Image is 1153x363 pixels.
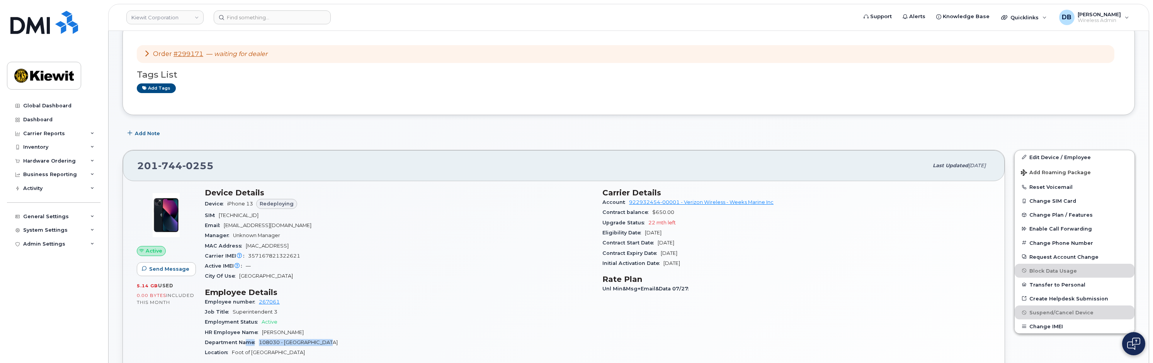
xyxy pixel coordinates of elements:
span: Initial Activation Date [602,260,663,266]
span: Unknown Manager [233,232,280,238]
span: Department Name [205,339,259,345]
img: Open chat [1127,338,1140,350]
button: Change SIM Card [1015,194,1134,208]
span: Eligibility Date [602,230,645,236]
span: iPhone 13 [227,201,253,207]
span: 201 [137,160,214,171]
a: Knowledge Base [931,9,995,24]
span: Device [205,201,227,207]
span: Contract Expiry Date [602,250,661,256]
span: Manager [205,232,233,238]
span: [DATE] [663,260,680,266]
span: 0255 [182,160,214,171]
span: [GEOGRAPHIC_DATA] [239,273,293,279]
span: Change Plan / Features [1029,212,1093,218]
span: Enable Call Forwarding [1029,226,1092,232]
span: [EMAIL_ADDRESS][DOMAIN_NAME] [224,222,311,228]
a: Add tags [137,83,176,93]
button: Change Phone Number [1015,236,1134,250]
span: Location [205,349,232,355]
span: 22 mth left [648,220,676,226]
span: Job Title [205,309,233,315]
span: HR Employee Name [205,329,262,335]
span: Contract Start Date [602,240,658,246]
a: Create Helpdesk Submission [1015,292,1134,305]
button: Change IMEI [1015,319,1134,333]
span: Employee number [205,299,259,305]
span: Upgrade Status [602,220,648,226]
span: Quicklinks [1010,14,1039,20]
span: Wireless Admin [1078,17,1121,24]
img: image20231002-3703462-1ig824h.jpeg [143,192,189,238]
span: [DATE] [661,250,677,256]
span: [MAC_ADDRESS] [246,243,289,249]
h3: Tags List [137,70,1121,80]
button: Block Data Usage [1015,264,1134,278]
span: 744 [158,160,182,171]
h3: Rate Plan [602,275,991,284]
span: Send Message [149,265,189,273]
span: 357167821322621 [248,253,300,259]
span: Contract balance [602,209,652,215]
button: Send Message [137,262,196,276]
span: Carrier IMEI [205,253,248,259]
span: [DATE] [645,230,662,236]
h3: Carrier Details [602,188,991,197]
a: Kiewit Corporation [126,10,204,24]
span: City Of Use [205,273,239,279]
span: used [158,283,173,288]
span: Foot of [GEOGRAPHIC_DATA] [232,349,305,355]
a: Support [858,9,897,24]
span: [PERSON_NAME] [262,329,304,335]
em: waiting for dealer [214,50,267,58]
button: Suspend/Cancel Device [1015,305,1134,319]
span: $650.00 [652,209,674,215]
div: Daniel Buffington [1054,10,1134,25]
span: [DATE] [658,240,674,246]
span: Employment Status [205,319,262,325]
span: Active IMEI [205,263,246,269]
span: Redeploying [260,200,294,207]
div: Quicklinks [996,10,1052,25]
span: 5.14 GB [137,283,158,288]
span: Add Note [135,130,160,137]
span: Add Roaming Package [1021,170,1091,177]
a: 922932454-00001 - Verizon Wireless - Weeks Marine Inc [629,199,774,205]
span: SIM [205,212,219,218]
span: Active [146,247,162,254]
span: Support [870,13,892,20]
h3: Employee Details [205,288,593,297]
a: Edit Device / Employee [1015,150,1134,164]
span: — [246,263,251,269]
span: [DATE] [968,163,986,168]
span: 0.00 Bytes [137,293,166,298]
span: Active [262,319,277,325]
a: 267061 [259,299,280,305]
button: Transfer to Personal [1015,278,1134,292]
span: Order [153,50,172,58]
h3: Device Details [205,188,593,197]
button: Enable Call Forwarding [1015,222,1134,236]
span: Email [205,222,224,228]
span: Unl Min&Msg+Email&Data 07/27 [602,286,692,292]
span: [PERSON_NAME] [1078,11,1121,17]
button: Request Account Change [1015,250,1134,264]
span: Last updated [933,163,968,168]
span: DB [1062,13,1071,22]
button: Change Plan / Features [1015,208,1134,222]
a: Alerts [897,9,931,24]
input: Find something... [214,10,331,24]
span: MAC Address [205,243,246,249]
button: Add Note [122,127,167,141]
span: 108030 - [GEOGRAPHIC_DATA] [259,339,338,345]
span: Alerts [909,13,925,20]
span: Knowledge Base [943,13,990,20]
a: #299171 [173,50,203,58]
span: [TECHNICAL_ID] [219,212,258,218]
span: Suspend/Cancel Device [1029,310,1093,316]
button: Add Roaming Package [1015,164,1134,180]
span: Account [602,199,629,205]
span: — [206,50,267,58]
button: Reset Voicemail [1015,180,1134,194]
span: Superintendent 3 [233,309,277,315]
